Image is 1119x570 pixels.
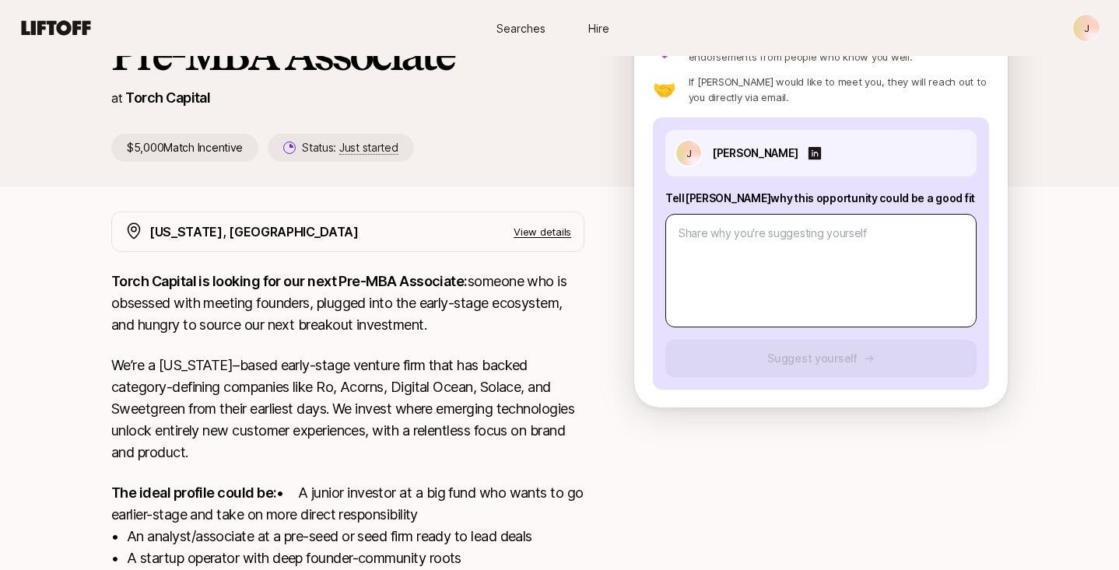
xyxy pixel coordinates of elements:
[111,355,584,463] p: We’re a [US_STATE]–based early-stage venture firm that has backed category-defining companies lik...
[665,189,977,208] p: Tell [PERSON_NAME] why this opportunity could be a good fit
[302,138,398,157] p: Status:
[111,31,584,78] h1: Pre-MBA Associate
[653,80,676,99] p: 🤝
[111,271,584,336] p: someone who is obsessed with meeting founders, plugged into the early-stage ecosystem, and hungry...
[496,20,545,37] span: Searches
[111,273,468,289] strong: Torch Capital is looking for our next Pre-MBA Associate:
[712,144,798,163] p: [PERSON_NAME]
[686,144,692,163] p: J
[482,14,559,43] a: Searches
[111,134,258,162] p: $5,000 Match Incentive
[339,141,398,155] span: Just started
[1084,19,1089,37] p: J
[588,20,609,37] span: Hire
[125,89,210,106] a: Torch Capital
[514,224,571,240] p: View details
[653,40,676,58] p: 💜
[111,484,276,501] strong: The ideal profile could be:
[559,14,637,43] a: Hire
[1072,14,1100,42] button: J
[149,222,359,242] p: [US_STATE], [GEOGRAPHIC_DATA]
[111,88,122,108] p: at
[689,74,989,105] p: If [PERSON_NAME] would like to meet you, they will reach out to you directly via email.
